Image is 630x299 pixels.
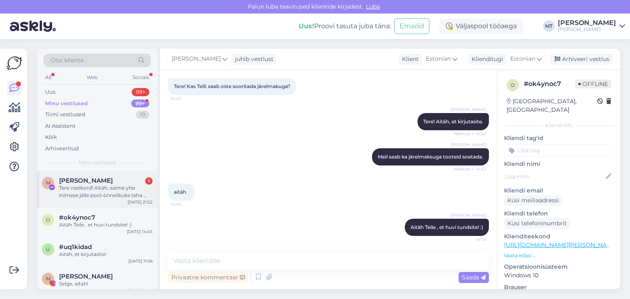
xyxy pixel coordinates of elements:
[524,79,575,89] div: # ok4ynoc7
[550,54,613,65] div: Arhiveeri vestlus
[168,272,248,283] div: Privaatne kommentaar
[51,56,84,65] span: Otsi kliente
[85,72,99,83] div: Web
[511,82,515,88] span: o
[439,19,523,34] div: Väljaspool tööaega
[132,88,149,96] div: 99+
[128,199,153,205] div: [DATE] 21:52
[504,232,614,241] p: Klienditeekond
[232,55,274,63] div: juhib vestlust
[59,184,153,199] div: Tere veelkord! Aitäh, saime yhe inimese jälle pool-ònnelikuks teha 🙂 täis-ònnelik [PERSON_NAME] s...
[299,21,391,31] div: Proovi tasuta juba täna:
[43,72,53,83] div: All
[45,122,75,130] div: AI Assistent
[59,273,113,280] span: Marko
[45,111,85,119] div: Tiimi vestlused
[46,217,50,223] span: o
[423,118,483,125] span: Tere! Aitäh, et kirjutasite.
[504,172,604,181] input: Lisa nimi
[46,276,50,282] span: M
[504,271,614,280] p: Windows 10
[451,142,486,148] span: [PERSON_NAME]
[504,122,614,129] div: Kliendi info
[543,20,555,32] div: MT
[451,212,486,218] span: [PERSON_NAME]
[136,111,149,119] div: 19
[45,88,55,96] div: Uus
[426,54,451,63] span: Estonian
[504,160,614,168] p: Kliendi nimi
[131,72,151,83] div: Socials
[454,131,486,137] span: Nähtud ✓ 14:42
[131,100,149,108] div: 99+
[454,166,486,172] span: Nähtud ✓ 14:43
[399,55,419,63] div: Klient
[504,241,617,249] a: [URL][DOMAIN_NAME][PERSON_NAME]
[59,280,153,288] div: Selge, aitah!
[504,209,614,218] p: Kliendi telefon
[504,283,614,292] p: Brauser
[299,22,314,30] b: Uus!
[456,236,486,242] span: 14:45
[174,83,290,89] span: Tere! Kas Teilt saab oste sooritada järelmakuga?
[45,145,79,153] div: Arhiveeritud
[504,144,614,156] input: Lisa tag
[451,106,486,113] span: [PERSON_NAME]
[59,221,153,229] div: Aitäh Teile , et huvi tundsite! :)
[46,246,50,252] span: u
[575,79,611,88] span: Offline
[127,229,153,235] div: [DATE] 14:45
[59,177,113,184] span: Mart Engelbrecht
[172,54,221,63] span: [PERSON_NAME]
[504,134,614,143] p: Kliendi tag'id
[171,201,201,207] span: 14:45
[378,154,483,160] span: Meil saab ka järelmaksuga tooteid soetada.
[45,133,57,141] div: Kõik
[462,274,486,281] span: Saada
[79,159,116,166] span: Minu vestlused
[145,177,153,185] div: 1
[558,20,625,33] a: [PERSON_NAME][PERSON_NAME]
[558,20,616,26] div: [PERSON_NAME]
[46,180,50,186] span: M
[363,3,382,10] span: Luba
[7,55,22,71] img: Askly Logo
[558,26,616,33] div: [PERSON_NAME]
[504,252,614,259] p: Vaata edasi ...
[128,258,153,264] div: [DATE] 11:56
[45,100,88,108] div: Minu vestlused
[171,95,201,102] span: 14:42
[59,251,153,258] div: Aitäh, et kirjutasite!
[174,189,186,195] span: aitäh
[411,224,483,230] span: Aitäh Teile , et huvi tundsite! :)
[394,18,429,34] button: Emailid
[510,54,535,63] span: Estonian
[504,195,562,206] div: Küsi meiliaadressi
[59,214,95,221] span: #ok4ynoc7
[59,243,92,251] span: #uq1kidad
[504,263,614,271] p: Operatsioonisüsteem
[507,97,597,114] div: [GEOGRAPHIC_DATA], [GEOGRAPHIC_DATA]
[504,218,570,229] div: Küsi telefoninumbrit
[128,288,153,294] div: [DATE] 16:51
[504,186,614,195] p: Kliendi email
[468,55,503,63] div: Klienditugi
